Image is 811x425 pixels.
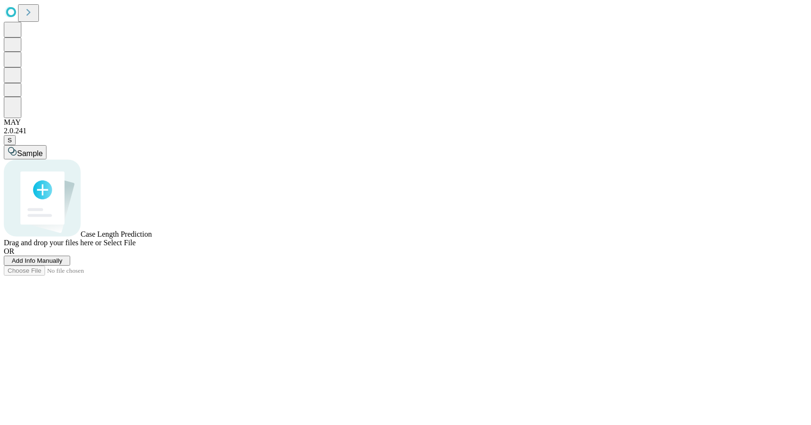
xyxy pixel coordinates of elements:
[4,118,807,127] div: MAY
[4,239,101,247] span: Drag and drop your files here or
[4,135,16,145] button: S
[81,230,152,238] span: Case Length Prediction
[4,256,70,266] button: Add Info Manually
[17,149,43,157] span: Sample
[8,137,12,144] span: S
[4,247,14,255] span: OR
[4,145,46,159] button: Sample
[4,127,807,135] div: 2.0.241
[12,257,63,264] span: Add Info Manually
[103,239,136,247] span: Select File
